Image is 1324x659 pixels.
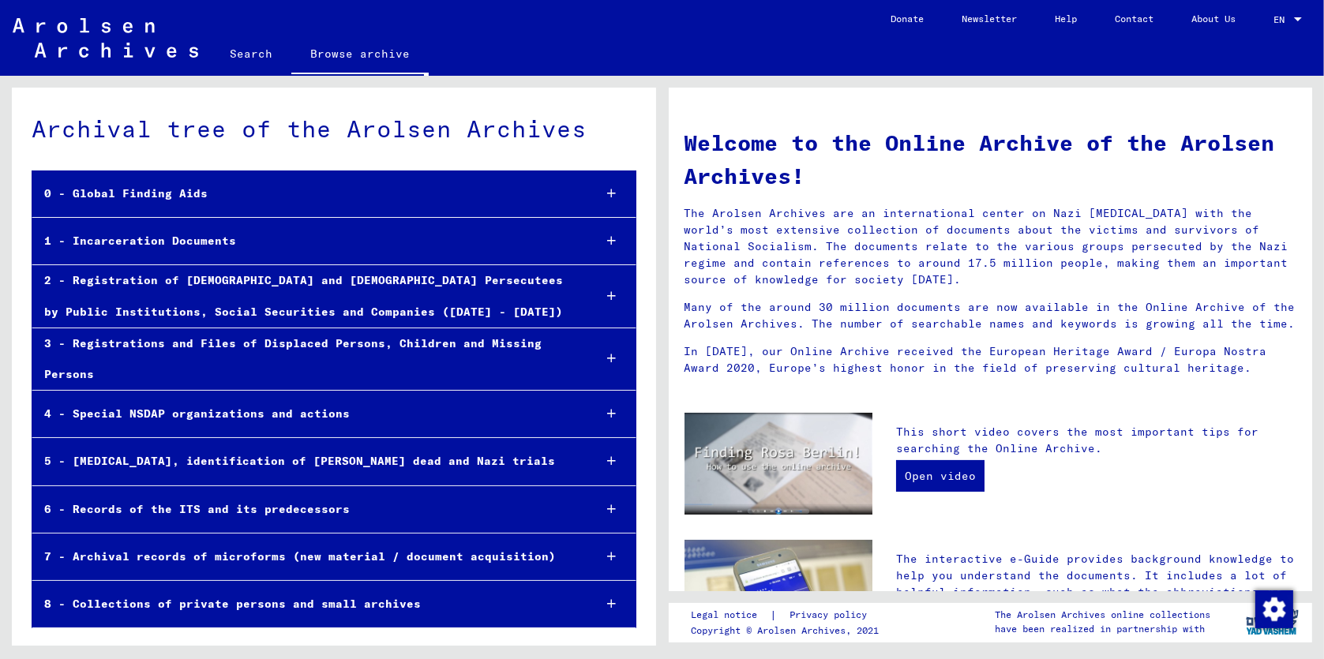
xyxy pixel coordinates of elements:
[692,607,887,623] div: |
[685,205,1297,288] p: The Arolsen Archives are an international center on Nazi [MEDICAL_DATA] with the world’s most ext...
[32,589,580,620] div: 8 - Collections of private persons and small archives
[896,424,1296,457] p: This short video covers the most important tips for searching the Online Archive.
[778,607,887,623] a: Privacy policy
[32,178,580,209] div: 0 - Global Finding Aids
[291,35,429,76] a: Browse archive
[685,343,1297,376] p: In [DATE], our Online Archive received the European Heritage Award / Europa Nostra Award 2020, Eu...
[211,35,291,73] a: Search
[32,399,580,429] div: 4 - Special NSDAP organizations and actions
[1273,14,1291,25] span: EN
[32,265,580,327] div: 2 - Registration of [DEMOGRAPHIC_DATA] and [DEMOGRAPHIC_DATA] Persecutees by Public Institutions,...
[32,494,580,525] div: 6 - Records of the ITS and its predecessors
[32,446,580,477] div: 5 - [MEDICAL_DATA], identification of [PERSON_NAME] dead and Nazi trials
[32,111,636,147] div: Archival tree of the Arolsen Archives
[685,126,1297,193] h1: Welcome to the Online Archive of the Arolsen Archives!
[692,623,887,638] p: Copyright © Arolsen Archives, 2021
[995,622,1210,636] p: have been realized in partnership with
[13,18,198,58] img: Arolsen_neg.svg
[1255,590,1293,628] img: Change consent
[685,299,1297,332] p: Many of the around 30 million documents are now available in the Online Archive of the Arolsen Ar...
[896,460,985,492] a: Open video
[32,541,580,572] div: 7 - Archival records of microforms (new material / document acquisition)
[995,608,1210,622] p: The Arolsen Archives online collections
[685,413,872,515] img: video.jpg
[896,551,1296,617] p: The interactive e-Guide provides background knowledge to help you understand the documents. It in...
[32,226,580,256] div: 1 - Incarceration Documents
[692,607,771,623] a: Legal notice
[32,328,580,390] div: 3 - Registrations and Files of Displaced Persons, Children and Missing Persons
[1243,602,1302,642] img: yv_logo.png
